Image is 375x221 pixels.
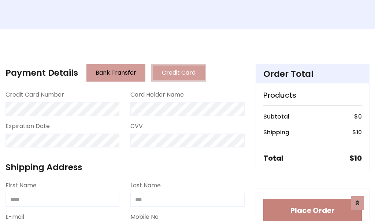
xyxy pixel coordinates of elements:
[263,154,283,162] h5: Total
[5,181,37,190] label: First Name
[352,129,362,136] h6: $
[151,64,206,82] button: Credit Card
[5,90,64,99] label: Credit Card Number
[358,112,362,121] span: 0
[356,128,362,136] span: 10
[130,122,143,131] label: CVV
[263,69,362,79] h4: Order Total
[263,129,289,136] h6: Shipping
[5,122,50,131] label: Expiration Date
[349,154,362,162] h5: $
[263,113,289,120] h6: Subtotal
[130,181,161,190] label: Last Name
[354,113,362,120] h6: $
[354,153,362,163] span: 10
[86,64,145,82] button: Bank Transfer
[263,91,362,100] h5: Products
[130,90,184,99] label: Card Holder Name
[5,162,245,172] h4: Shipping Address
[5,68,78,78] h4: Payment Details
